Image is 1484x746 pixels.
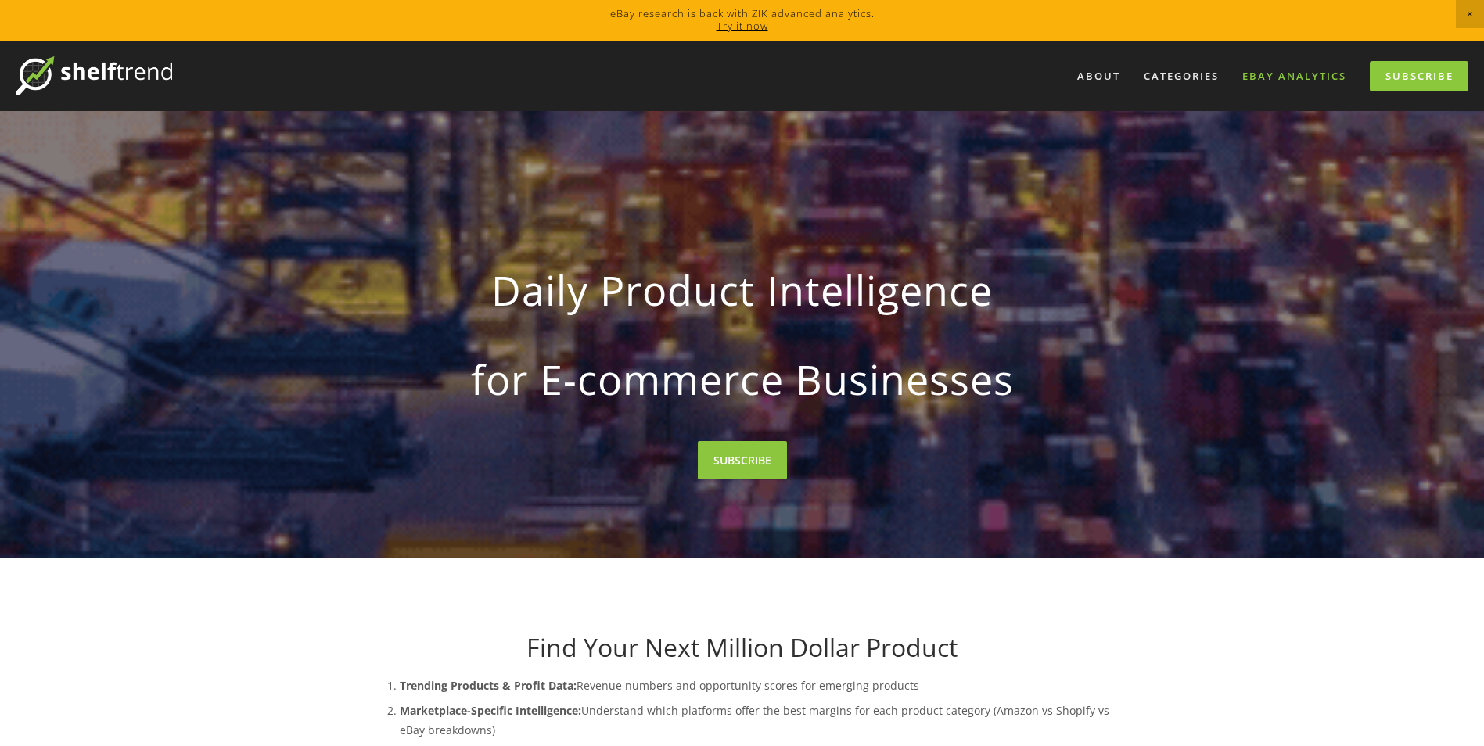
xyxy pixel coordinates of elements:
a: Subscribe [1370,61,1468,91]
strong: Marketplace-Specific Intelligence: [400,703,581,718]
p: Revenue numbers and opportunity scores for emerging products [400,676,1116,695]
strong: Trending Products & Profit Data: [400,678,577,693]
img: ShelfTrend [16,56,172,95]
p: Understand which platforms offer the best margins for each product category (Amazon vs Shopify vs... [400,701,1116,740]
strong: for E-commerce Businesses [393,343,1091,416]
div: Categories [1134,63,1229,89]
strong: Daily Product Intelligence [393,253,1091,327]
a: About [1067,63,1130,89]
a: Try it now [717,19,768,33]
a: SUBSCRIBE [698,441,787,479]
h1: Find Your Next Million Dollar Product [368,633,1116,662]
a: eBay Analytics [1232,63,1356,89]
